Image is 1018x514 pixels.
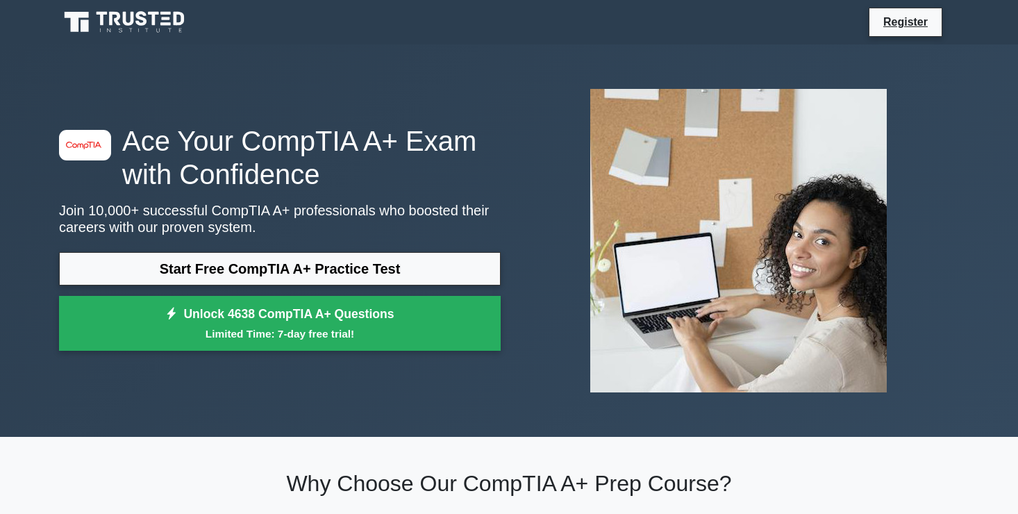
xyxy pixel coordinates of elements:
h1: Ace Your CompTIA A+ Exam with Confidence [59,124,501,191]
small: Limited Time: 7-day free trial! [76,326,483,342]
h2: Why Choose Our CompTIA A+ Prep Course? [59,470,959,497]
a: Start Free CompTIA A+ Practice Test [59,252,501,285]
a: Unlock 4638 CompTIA A+ QuestionsLimited Time: 7-day free trial! [59,296,501,351]
p: Join 10,000+ successful CompTIA A+ professionals who boosted their careers with our proven system. [59,202,501,235]
a: Register [875,13,936,31]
